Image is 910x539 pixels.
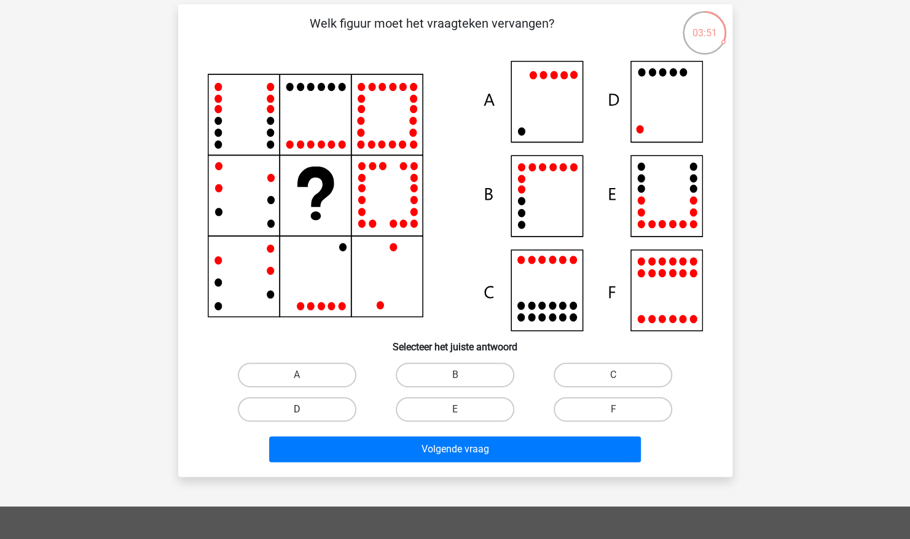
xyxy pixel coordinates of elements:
[238,363,356,387] label: A
[681,10,728,41] div: 03:51
[554,363,672,387] label: C
[269,436,641,462] button: Volgende vraag
[396,363,514,387] label: B
[396,397,514,422] label: E
[198,14,667,51] p: Welk figuur moet het vraagteken vervangen?
[554,397,672,422] label: F
[238,397,356,422] label: D
[198,331,713,353] h6: Selecteer het juiste antwoord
